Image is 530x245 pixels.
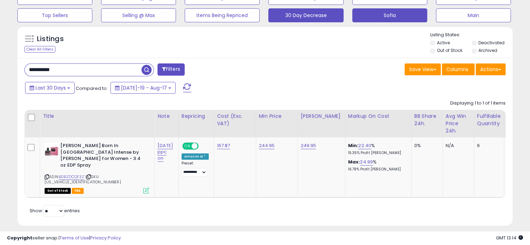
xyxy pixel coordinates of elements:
[446,143,469,149] div: N/A
[348,113,408,120] div: Markup on Cost
[414,143,437,149] div: 0%
[101,8,176,22] button: Selling @ Max
[478,40,504,46] label: Deactivated
[348,142,359,149] b: Min:
[185,8,260,22] button: Items Being Repriced
[301,113,342,120] div: [PERSON_NAME]
[414,113,440,127] div: BB Share 24h.
[446,113,471,135] div: Avg Win Price 24h.
[76,85,108,92] span: Compared to:
[30,207,80,214] span: Show: entries
[360,159,373,166] a: 24.99
[7,235,32,241] strong: Copyright
[45,143,59,156] img: 41DqW08jGVL._SL40_.jpg
[450,100,506,107] div: Displaying 1 to 1 of 1 items
[217,113,253,127] div: Cost (Exc. VAT)
[37,34,64,44] h5: Listings
[43,113,152,120] div: Title
[358,142,371,149] a: 22.40
[110,82,176,94] button: [DATE]-19 - Aug-17
[25,82,75,94] button: Last 30 Days
[476,63,506,75] button: Actions
[345,110,411,137] th: The percentage added to the cost of goods (COGS) that forms the calculator for Min & Max prices.
[7,235,121,242] div: seller snap | |
[348,159,406,172] div: %
[437,40,450,46] label: Active
[446,66,468,73] span: Columns
[60,235,89,241] a: Terms of Use
[17,8,92,22] button: Top Sellers
[348,143,406,155] div: %
[158,142,173,162] a: [DATE] ppc on
[45,143,149,193] div: ASIN:
[301,142,316,149] a: 249.95
[352,8,427,22] button: Sofia
[442,63,475,75] button: Columns
[182,161,209,177] div: Preset:
[430,32,513,38] p: Listing States:
[348,151,406,155] p: 15.35% Profit [PERSON_NAME]
[496,235,523,241] span: 2025-09-17 13:14 GMT
[477,113,501,127] div: Fulfillable Quantity
[405,63,441,75] button: Save View
[436,8,511,22] button: Main
[259,113,295,120] div: Min Price
[477,143,499,149] div: 6
[45,174,121,184] span: | SKU: [US_VEHICLE_IDENTIFICATION_NUMBER]
[158,113,176,120] div: Note
[36,84,66,91] span: Last 30 Days
[183,143,192,149] span: ON
[158,63,185,76] button: Filters
[59,174,84,180] a: B0BZDCQF3Z
[259,142,275,149] a: 244.95
[437,47,462,53] label: Out of Stock
[268,8,343,22] button: 30 Day Decrease
[182,113,211,120] div: Repricing
[217,142,230,149] a: 167.87
[90,235,121,241] a: Privacy Policy
[121,84,167,91] span: [DATE]-19 - Aug-17
[60,143,145,170] b: [PERSON_NAME] Born In [GEOGRAPHIC_DATA] Intense by [PERSON_NAME] for Women - 3.4 oz EDP Spray
[348,159,360,165] b: Max:
[478,47,497,53] label: Archived
[198,143,209,149] span: OFF
[182,153,209,160] div: Amazon AI *
[72,188,84,194] span: FBA
[45,188,71,194] span: All listings that are currently out of stock and unavailable for purchase on Amazon
[24,46,55,53] div: Clear All Filters
[348,167,406,172] p: 16.78% Profit [PERSON_NAME]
